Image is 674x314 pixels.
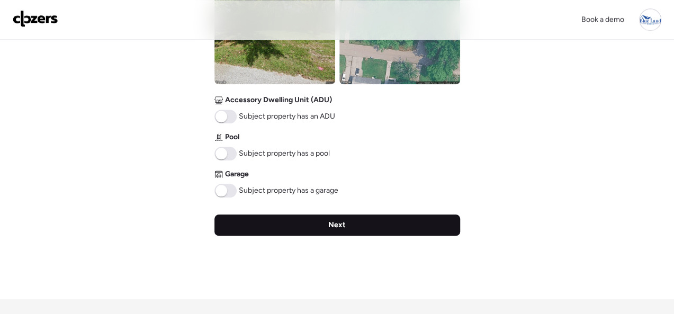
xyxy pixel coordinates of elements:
[239,185,338,196] span: Subject property has a garage
[239,111,335,122] span: Subject property has an ADU
[225,132,239,142] span: Pool
[225,169,249,180] span: Garage
[239,148,330,159] span: Subject property has a pool
[13,10,58,27] img: Logo
[225,95,332,105] span: Accessory Dwelling Unit (ADU)
[581,15,624,24] span: Book a demo
[328,220,346,230] span: Next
